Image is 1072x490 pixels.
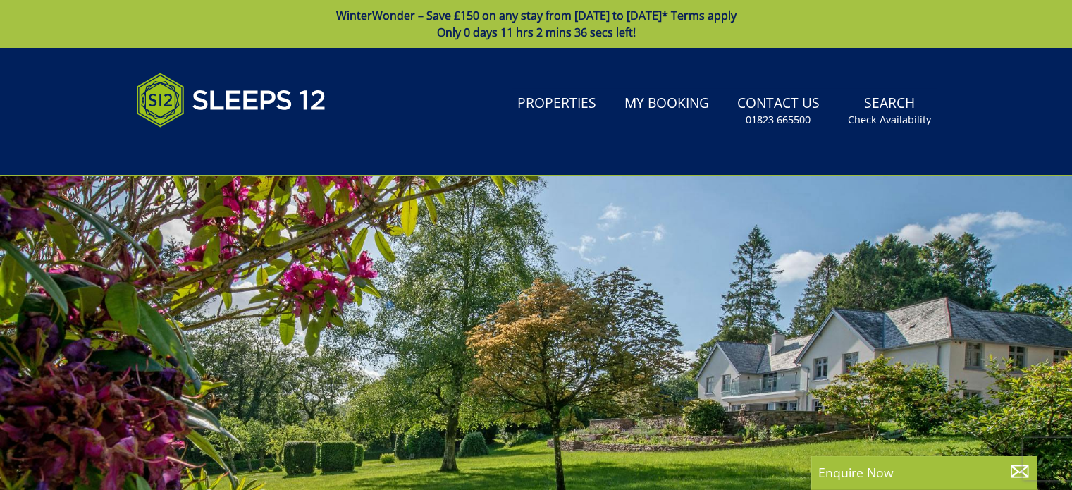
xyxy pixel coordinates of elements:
[129,144,277,156] iframe: Customer reviews powered by Trustpilot
[848,113,931,127] small: Check Availability
[746,113,811,127] small: 01823 665500
[619,88,715,120] a: My Booking
[512,88,602,120] a: Properties
[842,88,937,134] a: SearchCheck Availability
[818,463,1030,482] p: Enquire Now
[437,25,636,40] span: Only 0 days 11 hrs 2 mins 36 secs left!
[136,65,326,135] img: Sleeps 12
[732,88,825,134] a: Contact Us01823 665500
